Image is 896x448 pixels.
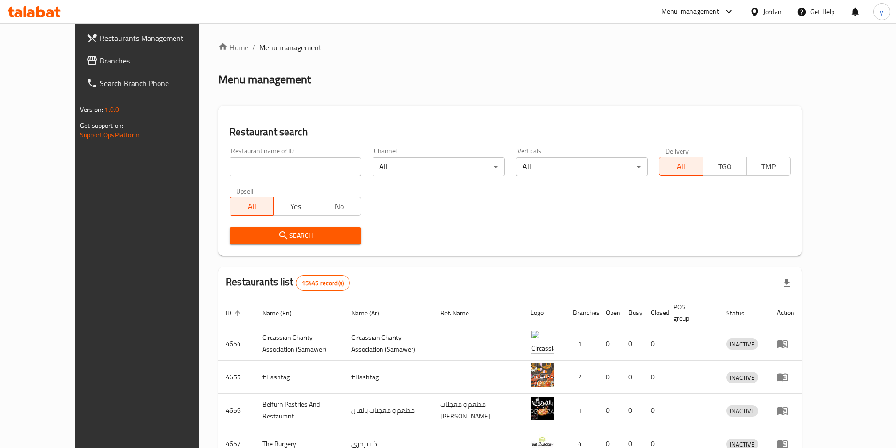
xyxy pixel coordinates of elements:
button: Search [230,227,361,244]
td: 0 [643,394,666,427]
label: Delivery [666,148,689,154]
td: 0 [643,361,666,394]
span: Yes [278,200,314,213]
span: Name (Ar) [351,307,391,319]
div: INACTIVE [726,405,758,417]
span: Status [726,307,757,319]
span: Restaurants Management [100,32,217,44]
th: Closed [643,299,666,327]
span: TMP [751,160,787,173]
div: Menu [777,371,794,383]
td: 0 [621,361,643,394]
td: 0 [598,327,621,361]
span: Branches [100,55,217,66]
td: 0 [598,361,621,394]
span: POS group [674,301,707,324]
img: Belfurn Pastries And Restaurant [531,397,554,420]
a: Home [218,42,248,53]
button: No [317,197,361,216]
span: Name (En) [262,307,304,319]
th: Action [769,299,802,327]
img: #Hashtag [531,363,554,387]
button: Yes [273,197,317,216]
td: 0 [621,327,643,361]
button: All [230,197,274,216]
span: Search [237,230,354,242]
span: INACTIVE [726,339,758,350]
span: Ref. Name [440,307,481,319]
div: All [373,157,504,176]
span: INACTIVE [726,372,758,383]
span: y [880,7,883,17]
nav: breadcrumb [218,42,802,53]
div: Menu [777,405,794,416]
th: Open [598,299,621,327]
div: Total records count [296,275,350,291]
div: Export file [776,272,798,294]
a: Support.OpsPlatform [80,129,140,141]
span: TGO [707,160,743,173]
button: TGO [703,157,747,176]
h2: Restaurants list [226,275,350,291]
span: Get support on: [80,119,123,132]
span: All [234,200,270,213]
th: Busy [621,299,643,327]
div: INACTIVE [726,372,758,383]
h2: Menu management [218,72,311,87]
td: ​Circassian ​Charity ​Association​ (Samawer) [344,327,433,361]
div: Menu-management [661,6,719,17]
td: 1 [565,327,598,361]
a: Search Branch Phone [79,72,225,94]
span: 1.0.0 [104,103,119,116]
li: / [252,42,255,53]
img: ​Circassian ​Charity ​Association​ (Samawer) [531,330,554,354]
span: Search Branch Phone [100,78,217,89]
button: TMP [746,157,791,176]
td: مطعم و معجنات [PERSON_NAME] [433,394,523,427]
td: 1 [565,394,598,427]
a: Restaurants Management [79,27,225,49]
span: Version: [80,103,103,116]
span: All [663,160,699,173]
td: 0 [643,327,666,361]
th: Branches [565,299,598,327]
td: ​Circassian ​Charity ​Association​ (Samawer) [255,327,344,361]
td: 2 [565,361,598,394]
div: Menu [777,338,794,349]
td: 4655 [218,361,255,394]
span: 15445 record(s) [296,279,349,288]
td: #Hashtag [344,361,433,394]
label: Upsell [236,188,254,194]
td: 4656 [218,394,255,427]
div: All [516,157,648,176]
span: INACTIVE [726,406,758,417]
input: Search for restaurant name or ID.. [230,157,361,176]
td: Belfurn Pastries And Restaurant [255,394,344,427]
td: 0 [621,394,643,427]
span: Menu management [259,42,322,53]
span: No [321,200,357,213]
button: All [659,157,703,176]
div: Jordan [763,7,782,17]
h2: Restaurant search [230,125,791,139]
td: مطعم و معجنات بالفرن [344,394,433,427]
th: Logo [523,299,565,327]
td: #Hashtag [255,361,344,394]
td: 0 [598,394,621,427]
span: ID [226,307,244,319]
a: Branches [79,49,225,72]
td: 4654 [218,327,255,361]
